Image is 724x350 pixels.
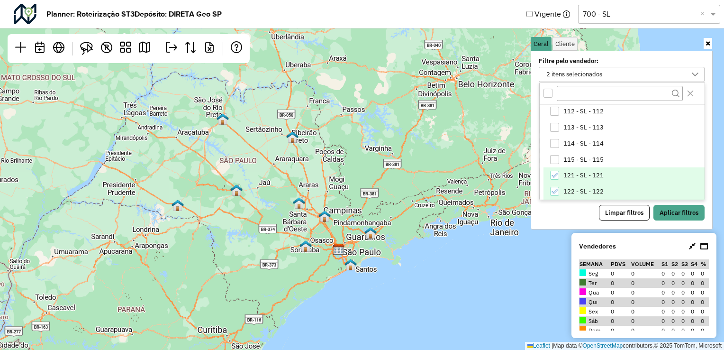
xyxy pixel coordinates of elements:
[563,156,604,164] span: 115 - SL - 115
[661,278,671,288] td: 0
[80,42,93,55] img: Selecionar atividades - laço
[299,240,312,252] img: CDD Votorantim
[661,326,671,335] td: 0
[700,316,709,326] td: 0
[610,269,631,278] td: 0
[563,172,604,179] span: 121 - SL - 121
[700,307,709,316] td: 0
[700,269,709,278] td: 0
[661,288,671,297] td: 0
[563,188,604,195] span: 122 - SL - 122
[599,205,650,221] button: Limpar filtros
[579,278,610,288] td: Ter
[700,9,708,20] span: Clear all
[671,297,681,307] td: 0
[579,288,610,297] td: Qua
[579,297,610,307] td: Qui
[610,278,631,288] td: 0
[533,87,710,94] label: Filtre pelos dias da semana:
[681,288,691,297] td: 0
[671,259,681,269] th: S2
[563,140,604,147] span: 114 - SL - 114
[681,316,691,326] td: 0
[217,113,229,125] img: São José do Rio Preto
[344,258,357,271] img: CDD Litoral
[610,316,631,326] td: 0
[104,43,109,51] span: R
[661,269,671,278] td: 0
[533,109,710,116] label: Filtre pela semana:
[579,316,610,326] td: Sáb
[690,259,700,269] th: S4
[579,326,610,335] td: Dom
[527,342,550,349] a: Leaflet
[11,38,30,59] a: Iniciar novo planner
[671,316,681,326] td: 0
[671,269,681,278] td: 0
[661,316,671,326] td: 0
[135,38,154,59] a: Roteirizar planner
[690,316,700,326] td: 0
[631,297,661,307] td: 0
[690,278,700,288] td: 0
[49,38,68,59] a: Visão geral - Abre nova aba
[683,86,698,101] button: Close
[533,57,681,65] label: Filtre pelo vendedor:
[653,205,705,221] button: Aplicar filtros
[543,152,705,168] li: 115 - SL - 115
[230,184,243,196] img: CDD Bauru
[162,38,181,59] a: Exportar planner
[700,288,709,297] td: 0
[681,326,691,335] td: 0
[631,326,661,335] td: 0
[681,297,691,307] td: 0
[543,184,705,200] li: 122 - SL - 122
[631,288,661,297] td: 0
[286,131,299,143] img: CDD Ribeirão Preto
[46,9,135,20] strong: Planner: Roteirização ST3
[681,307,691,316] td: 0
[631,307,661,316] td: 0
[543,89,552,98] div: All items unselected
[539,163,545,169] input: Exibir todos os clientes
[690,307,700,316] td: 0
[539,143,545,149] input: Exibir clientes sem vendedor vinculado
[172,199,184,212] img: Assis
[661,307,671,316] td: 0
[661,259,671,269] th: S1
[700,297,709,307] td: 0
[543,67,606,82] div: 2 itens selecionados
[333,243,345,256] img: DIRETA Geo SP
[690,269,700,278] td: 0
[610,297,631,307] td: 0
[543,167,705,184] li: 121 - SL - 121
[563,10,570,18] em: As informações de visita de um planner vigente são consideradas oficiais e exportadas para outros...
[563,124,604,131] span: 113 - SL - 113
[552,342,553,349] span: |
[671,278,681,288] td: 0
[579,241,616,251] strong: Vendedores
[690,288,700,297] td: 0
[583,342,623,349] a: OpenStreetMap
[526,4,720,24] div: Vigente
[681,278,691,288] td: 0
[555,41,575,47] span: Cliente
[671,288,681,297] td: 0
[293,197,305,209] img: CDD Piracicaba
[539,143,658,151] label: Exibir clientes sem vendedor vinculado
[671,307,681,316] td: 0
[610,259,631,269] th: PDVs
[681,259,691,269] th: S3
[631,278,661,288] td: 0
[364,227,377,239] img: CDD São José
[563,108,604,115] span: 112 - SL - 112
[700,278,709,288] td: 0
[700,326,709,335] td: 0
[116,38,135,59] a: Gabarito
[579,259,610,269] th: Semana
[610,288,631,297] td: 0
[610,326,631,335] td: 0
[539,153,612,161] label: Exibir direção das rotas
[579,269,610,278] td: Seg
[579,307,610,316] td: Sex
